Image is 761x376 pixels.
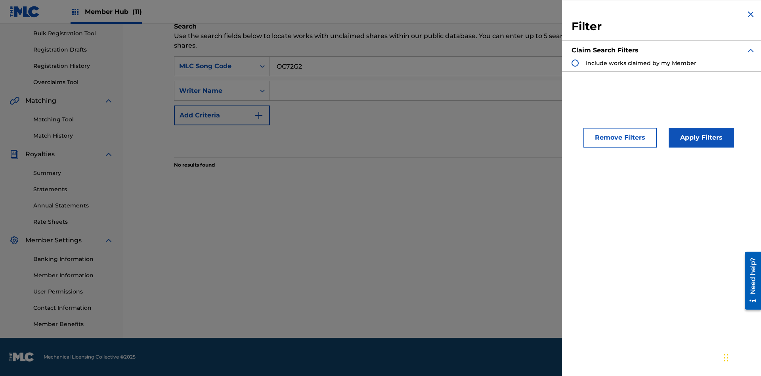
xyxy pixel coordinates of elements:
[33,304,113,312] a: Contact Information
[174,31,710,50] p: Use the search fields below to locate works with unclaimed shares within our public database. You...
[33,185,113,194] a: Statements
[572,19,755,34] h3: Filter
[33,115,113,124] a: Matching Tool
[179,61,250,71] div: MLC Song Code
[104,150,113,159] img: expand
[33,132,113,140] a: Match History
[104,236,113,245] img: expand
[104,96,113,106] img: expand
[572,46,639,54] strong: Claim Search Filters
[746,46,755,55] img: expand
[10,352,34,362] img: logo
[254,111,264,120] img: 9d2ae6d4665cec9f34b9.svg
[85,7,142,16] span: Member Hub
[44,353,136,361] span: Mechanical Licensing Collective © 2025
[174,22,710,31] h6: Search
[33,62,113,70] a: Registration History
[586,59,696,67] span: Include works claimed by my Member
[33,46,113,54] a: Registration Drafts
[33,320,113,328] a: Member Benefits
[721,338,761,376] iframe: Chat Widget
[132,8,142,15] span: (11)
[33,169,113,177] a: Summary
[33,29,113,38] a: Bulk Registration Tool
[179,86,250,96] div: Writer Name
[25,236,82,245] span: Member Settings
[71,7,80,17] img: Top Rightsholders
[174,106,270,125] button: Add Criteria
[25,150,55,159] span: Royalties
[739,249,761,314] iframe: Resource Center
[33,218,113,226] a: Rate Sheets
[174,56,710,157] form: Search Form
[33,255,113,263] a: Banking Information
[10,96,19,106] img: Matching
[10,150,19,159] img: Royalties
[25,96,56,106] span: Matching
[33,201,113,210] a: Annual Statements
[746,10,755,19] img: close
[724,346,728,370] div: Drag
[33,271,113,280] a: Member Information
[33,78,113,86] a: Overclaims Tool
[10,236,19,245] img: Member Settings
[669,128,734,148] button: Apply Filters
[583,128,657,148] button: Remove Filters
[10,6,40,17] img: MLC Logo
[174,161,215,169] p: No results found
[33,288,113,296] a: User Permissions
